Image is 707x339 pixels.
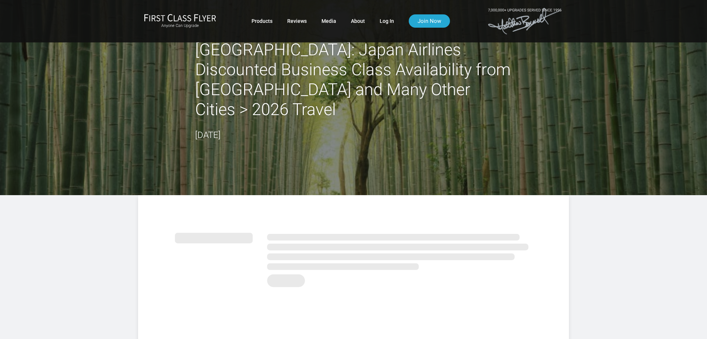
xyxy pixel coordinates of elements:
h2: [GEOGRAPHIC_DATA]: Japan Airlines Discounted Business Class Availability from [GEOGRAPHIC_DATA] a... [195,40,512,120]
img: First Class Flyer [144,14,216,21]
a: About [351,14,365,28]
a: Reviews [287,14,307,28]
a: First Class FlyerAnyone Can Upgrade [144,14,216,28]
a: Media [321,14,336,28]
small: Anyone Can Upgrade [144,23,216,28]
time: [DATE] [195,130,221,140]
img: summary.svg [175,225,532,291]
a: Products [252,14,272,28]
a: Join Now [409,14,450,28]
a: Log In [380,14,394,28]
